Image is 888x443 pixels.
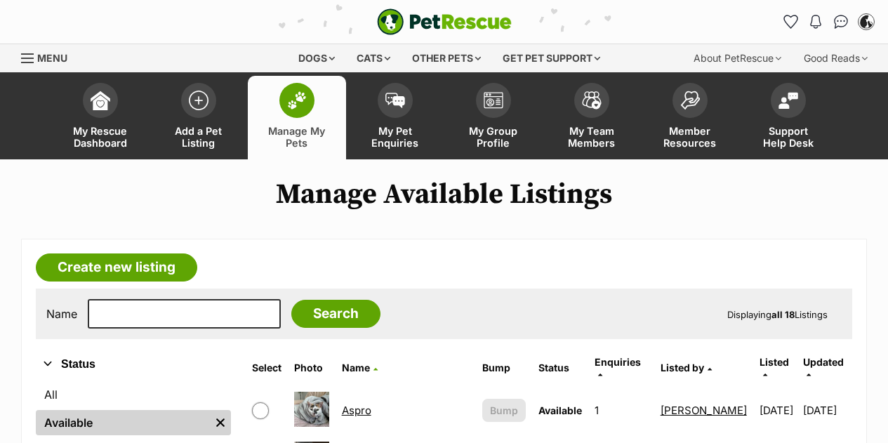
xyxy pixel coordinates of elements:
[834,15,849,29] img: chat-41dd97257d64d25036548639549fe6c8038ab92f7586957e7f3b1b290dea8141.svg
[444,76,543,159] a: My Group Profile
[661,362,712,373] a: Listed by
[287,91,307,110] img: manage-my-pets-icon-02211641906a0b7f246fdf0571729dbe1e7629f14944591b6c1af311fb30b64b.svg
[36,410,210,435] a: Available
[760,356,789,368] span: Listed
[803,356,844,368] span: Updated
[595,356,641,379] a: Enquiries
[739,76,837,159] a: Support Help Desk
[150,76,248,159] a: Add a Pet Listing
[538,404,582,416] span: Available
[754,386,802,435] td: [DATE]
[641,76,739,159] a: Member Resources
[684,44,791,72] div: About PetRescue
[771,309,795,320] strong: all 18
[484,92,503,109] img: group-profile-icon-3fa3cf56718a62981997c0bc7e787c4b2cf8bcc04b72c1350f741eb67cf2f40e.svg
[658,125,722,149] span: Member Resources
[265,125,329,149] span: Manage My Pets
[855,11,877,33] button: My account
[377,8,512,35] a: PetRescue
[794,44,877,72] div: Good Reads
[364,125,427,149] span: My Pet Enquiries
[661,404,747,417] a: [PERSON_NAME]
[91,91,110,110] img: dashboard-icon-eb2f2d2d3e046f16d808141f083e7271f6b2e854fb5c12c21221c1fb7104beca.svg
[36,253,197,282] a: Create new listing
[477,351,531,385] th: Bump
[560,125,623,149] span: My Team Members
[69,125,132,149] span: My Rescue Dashboard
[385,93,405,108] img: pet-enquiries-icon-7e3ad2cf08bfb03b45e93fb7055b45f3efa6380592205ae92323e6603595dc1f.svg
[377,8,512,35] img: logo-e224e6f780fb5917bec1dbf3a21bbac754714ae5b6737aabdf751b685950b380.svg
[680,91,700,110] img: member-resources-icon-8e73f808a243e03378d46382f2149f9095a855e16c252ad45f914b54edf8863c.svg
[859,15,873,29] img: Maddie Komp profile pic
[779,11,802,33] a: Favourites
[342,362,378,373] a: Name
[36,355,231,373] button: Status
[727,309,828,320] span: Displaying Listings
[37,52,67,64] span: Menu
[582,91,602,110] img: team-members-icon-5396bd8760b3fe7c0b43da4ab00e1e3bb1a5d9ba89233759b79545d2d3fc5d0d.svg
[830,11,852,33] a: Conversations
[779,11,877,33] ul: Account quick links
[189,91,208,110] img: add-pet-listing-icon-0afa8454b4691262ce3f59096e99ab1cd57d4a30225e0717b998d2c9b9846f56.svg
[248,76,346,159] a: Manage My Pets
[291,300,380,328] input: Search
[757,125,820,149] span: Support Help Desk
[482,399,526,422] button: Bump
[289,351,335,385] th: Photo
[51,76,150,159] a: My Rescue Dashboard
[342,404,371,417] a: Aspro
[246,351,287,385] th: Select
[167,125,230,149] span: Add a Pet Listing
[803,386,851,435] td: [DATE]
[46,308,77,320] label: Name
[595,356,641,368] span: translation missing: en.admin.listings.index.attributes.enquiries
[490,403,518,418] span: Bump
[810,15,821,29] img: notifications-46538b983faf8c2785f20acdc204bb7945ddae34d4c08c2a6579f10ce5e182be.svg
[760,356,789,379] a: Listed
[804,11,827,33] button: Notifications
[543,76,641,159] a: My Team Members
[289,44,345,72] div: Dogs
[661,362,704,373] span: Listed by
[36,382,231,407] a: All
[803,356,844,379] a: Updated
[589,386,654,435] td: 1
[342,362,370,373] span: Name
[402,44,491,72] div: Other pets
[778,92,798,109] img: help-desk-icon-fdf02630f3aa405de69fd3d07c3f3aa587a6932b1a1747fa1d2bba05be0121f9.svg
[533,351,588,385] th: Status
[462,125,525,149] span: My Group Profile
[210,410,231,435] a: Remove filter
[346,76,444,159] a: My Pet Enquiries
[21,44,77,70] a: Menu
[493,44,610,72] div: Get pet support
[347,44,400,72] div: Cats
